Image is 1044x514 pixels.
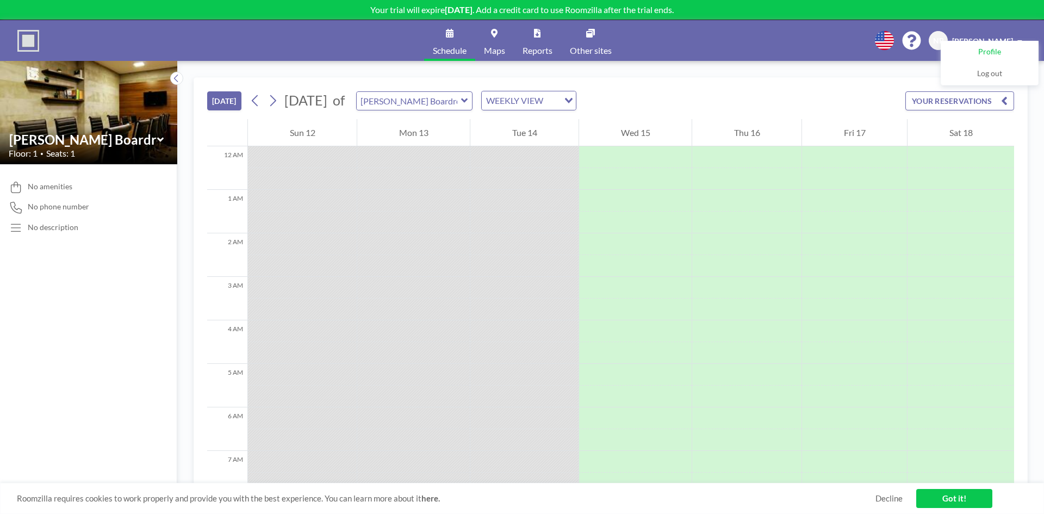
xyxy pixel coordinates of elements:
a: Reports [514,20,561,61]
div: Mon 13 [357,119,470,146]
input: Simon's Boardroom [357,92,461,110]
a: here. [421,493,440,503]
div: 12 AM [207,146,247,190]
span: • [40,150,43,157]
div: 7 AM [207,451,247,494]
span: No amenities [28,182,72,191]
div: 3 AM [207,277,247,320]
span: [PERSON_NAME] [952,36,1013,46]
button: YOUR RESERVATIONS [905,91,1014,110]
span: Maps [484,46,505,55]
span: Profile [978,47,1001,58]
div: 1 AM [207,190,247,233]
a: Profile [941,41,1038,63]
span: Floor: 1 [9,148,38,159]
a: Schedule [424,20,475,61]
span: of [333,92,345,109]
span: Reports [523,46,552,55]
div: Fri 17 [802,119,907,146]
div: Sun 12 [248,119,357,146]
div: 5 AM [207,364,247,407]
div: 6 AM [207,407,247,451]
div: Sat 18 [908,119,1014,146]
div: Wed 15 [579,119,692,146]
div: Tue 14 [470,119,579,146]
div: No description [28,222,78,232]
a: Other sites [561,20,620,61]
span: Log out [977,69,1002,79]
div: 2 AM [207,233,247,277]
b: [DATE] [445,4,473,15]
img: organization-logo [17,30,39,52]
span: Other sites [570,46,612,55]
a: Log out [941,63,1038,85]
span: No phone number [28,202,89,212]
span: [DATE] [284,92,327,108]
span: NB [933,36,944,46]
button: [DATE] [207,91,241,110]
span: Seats: 1 [46,148,75,159]
a: Maps [475,20,514,61]
span: WEEKLY VIEW [484,94,545,108]
span: Schedule [433,46,467,55]
div: Thu 16 [692,119,801,146]
div: Search for option [482,91,576,110]
span: Roomzilla requires cookies to work properly and provide you with the best experience. You can lea... [17,493,875,504]
input: Simon's Boardroom [9,132,157,147]
div: 4 AM [207,320,247,364]
input: Search for option [546,94,558,108]
a: Got it! [916,489,992,508]
a: Decline [875,493,903,504]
